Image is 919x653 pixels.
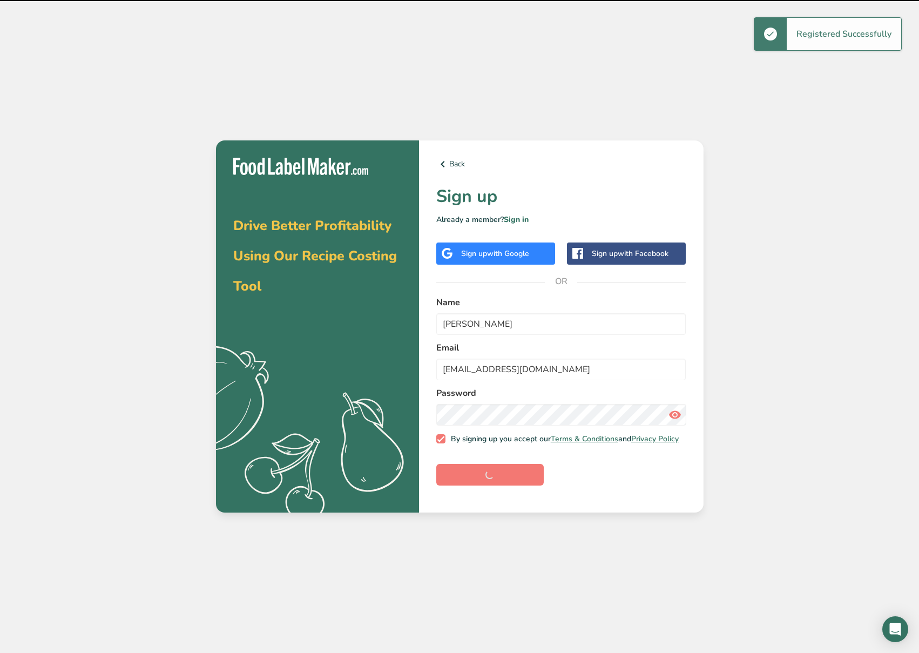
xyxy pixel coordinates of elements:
[592,248,668,259] div: Sign up
[445,434,679,444] span: By signing up you accept our and
[233,158,368,176] img: Food Label Maker
[436,214,686,225] p: Already a member?
[436,387,686,400] label: Password
[551,434,618,444] a: Terms & Conditions
[787,18,901,50] div: Registered Successfully
[233,217,397,295] span: Drive Better Profitability Using Our Recipe Costing Tool
[545,265,577,298] span: OR
[631,434,679,444] a: Privacy Policy
[436,341,686,354] label: Email
[461,248,529,259] div: Sign up
[436,296,686,309] label: Name
[436,184,686,210] h1: Sign up
[436,158,686,171] a: Back
[882,616,908,642] div: Open Intercom Messenger
[436,313,686,335] input: John Doe
[618,248,668,259] span: with Facebook
[436,359,686,380] input: email@example.com
[504,214,529,225] a: Sign in
[487,248,529,259] span: with Google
